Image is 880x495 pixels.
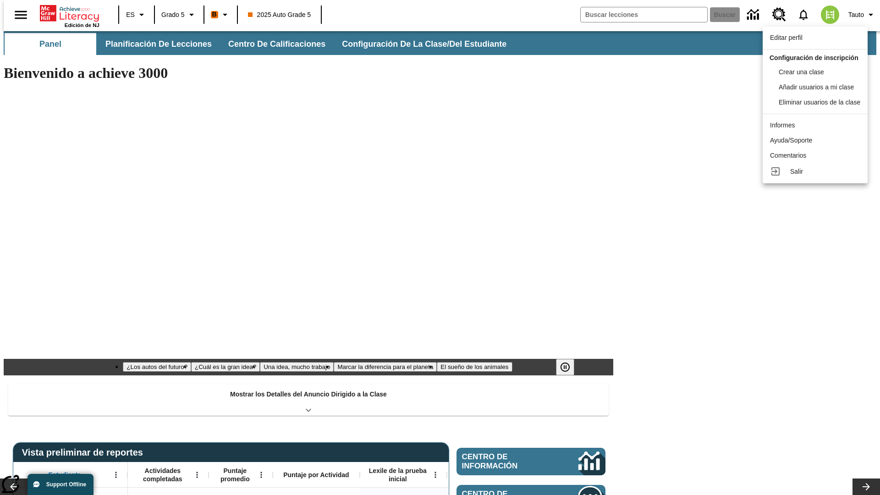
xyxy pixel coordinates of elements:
span: Configuración de inscripción [770,54,858,61]
span: Informes [770,121,795,129]
span: Eliminar usuarios de la clase [779,99,860,106]
span: Comentarios [770,152,806,159]
span: Ayuda/Soporte [770,137,812,144]
span: Editar perfil [770,34,803,41]
span: Crear una clase [779,68,824,76]
span: Salir [790,168,803,175]
span: Añadir usuarios a mi clase [779,83,854,91]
